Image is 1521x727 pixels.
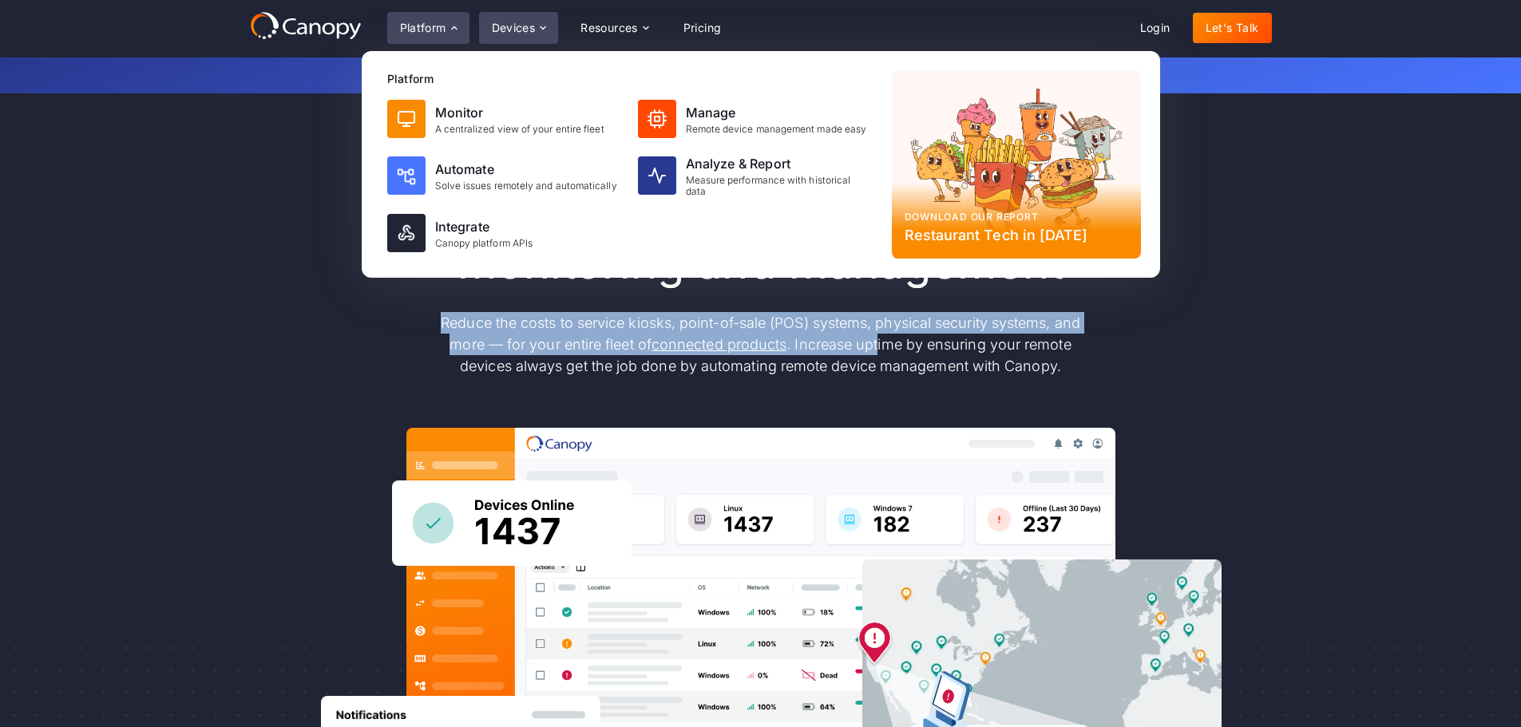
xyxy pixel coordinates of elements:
a: connected products [652,336,786,353]
a: ManageRemote device management made easy [632,93,879,144]
a: Let's Talk [1193,13,1272,43]
div: Devices [479,12,559,44]
div: Automate [435,160,617,179]
a: MonitorA centralized view of your entire fleet [381,93,628,144]
div: Platform [387,12,469,44]
div: Download our report [905,210,1128,224]
nav: Platform [362,51,1160,278]
div: Platform [387,70,879,87]
div: Resources [580,22,638,34]
div: Monitor [435,103,604,122]
div: Resources [568,12,660,44]
a: Download our reportRestaurant Tech in [DATE] [892,70,1141,259]
img: Canopy sees how many devices are online [392,480,632,566]
a: Pricing [671,13,735,43]
div: Remote device management made easy [686,124,867,135]
a: Login [1127,13,1183,43]
div: Solve issues remotely and automatically [435,180,617,192]
p: Reduce the costs to service kiosks, point-of-sale (POS) systems, physical security systems, and m... [426,312,1096,377]
div: Restaurant Tech in [DATE] [905,224,1128,246]
div: Devices [492,22,536,34]
div: Analyze & Report [686,154,873,173]
a: IntegrateCanopy platform APIs [381,207,628,259]
div: Canopy platform APIs [435,238,533,249]
div: Measure performance with historical data [686,175,873,198]
div: Manage [686,103,867,122]
div: A centralized view of your entire fleet [435,124,604,135]
div: Integrate [435,217,533,236]
a: Analyze & ReportMeasure performance with historical data [632,148,879,204]
a: AutomateSolve issues remotely and automatically [381,148,628,204]
div: Platform [400,22,446,34]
